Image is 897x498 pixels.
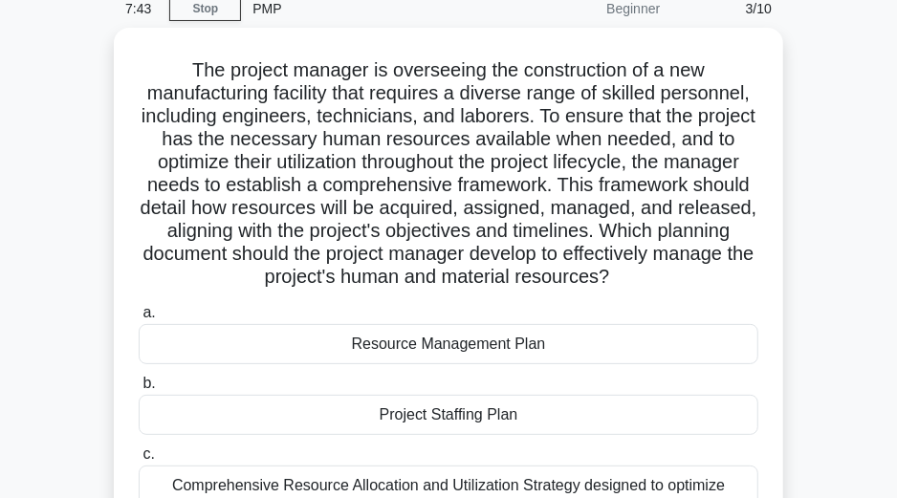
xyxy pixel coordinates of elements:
div: Project Staffing Plan [139,395,758,435]
div: Resource Management Plan [139,324,758,364]
span: b. [142,375,155,391]
span: c. [142,445,154,462]
h5: The project manager is overseeing the construction of a new manufacturing facility that requires ... [137,58,760,290]
span: a. [142,304,155,320]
